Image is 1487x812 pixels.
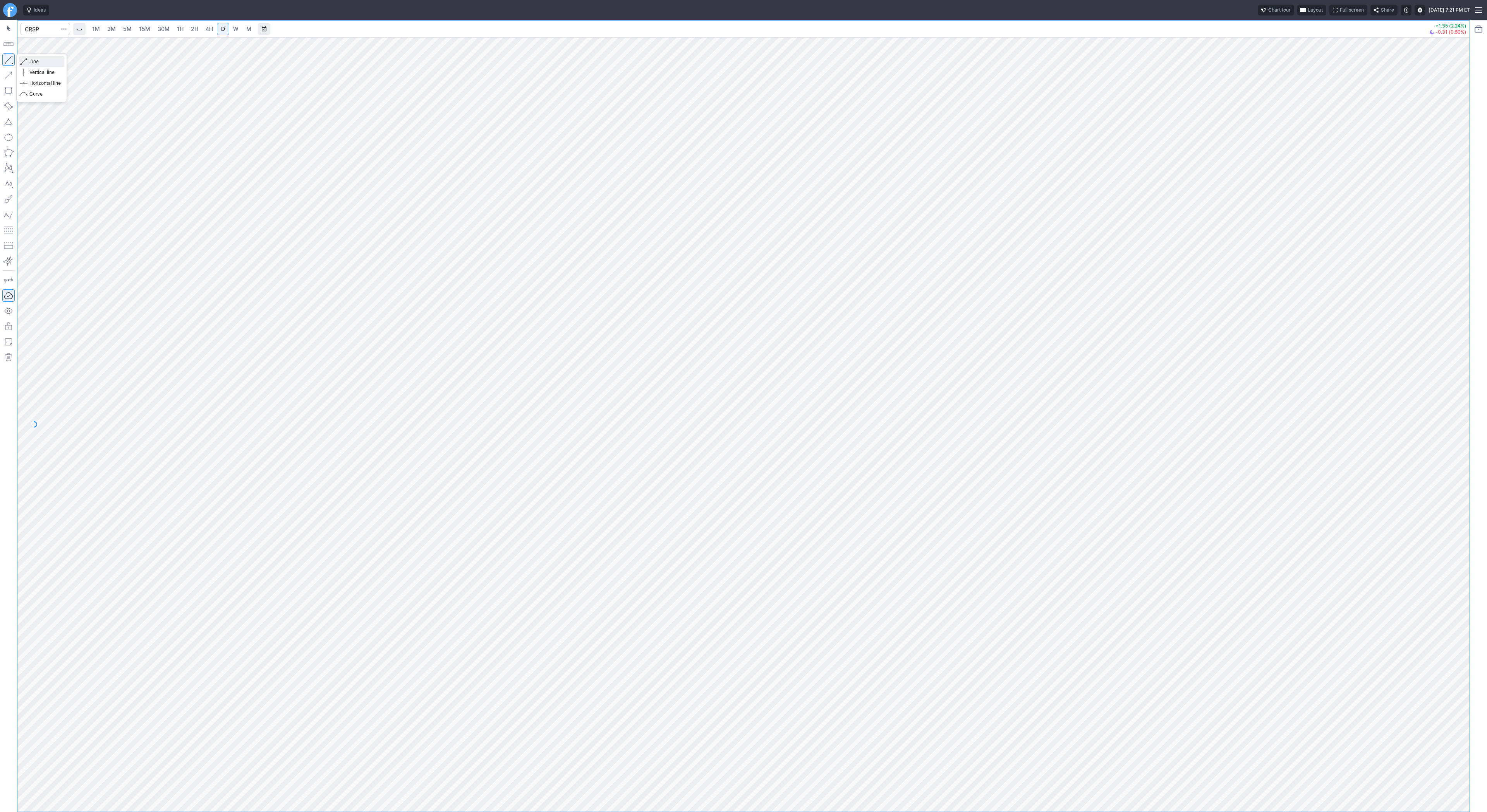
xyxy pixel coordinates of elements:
[1381,6,1394,14] span: Share
[1401,5,1411,15] button: Toggle dark mode
[2,131,15,143] button: Ellipse
[2,100,15,112] button: Rotated rectangle
[2,274,15,286] button: Drawing mode: Single
[123,26,132,32] span: 5M
[2,84,15,97] button: Rectangle
[173,23,187,35] a: 1H
[2,224,15,236] button: Fibonacci retracements
[1370,5,1398,15] button: Share
[1429,6,1470,14] span: [DATE] 7:21 PM ET
[2,69,15,81] button: Arrow
[258,23,270,35] button: Range
[154,23,173,35] a: 30M
[2,289,15,302] button: Drawings Autosave: On
[1415,5,1425,15] button: Settings
[191,26,198,32] span: 2H
[1258,5,1294,15] button: Chart tour
[2,255,15,267] button: Anchored VWAP
[1308,6,1323,14] span: Layout
[3,3,17,17] a: Finviz.com
[177,26,184,32] span: 1H
[2,193,15,205] button: Brush
[2,53,15,66] button: Line
[217,23,229,35] a: D
[1472,23,1485,35] button: Portfolio watchlist
[136,23,154,35] a: 15M
[2,177,15,190] button: Text
[2,351,15,364] button: Remove all autosaved drawings
[158,26,170,32] span: 30M
[1268,6,1291,14] span: Chart tour
[202,23,216,35] a: 4H
[120,23,135,35] a: 5M
[187,23,202,35] a: 2H
[1340,6,1364,14] span: Full screen
[29,69,61,76] span: Vertical line
[2,162,15,174] button: XABCD
[221,26,225,32] span: D
[139,26,150,32] span: 15M
[2,146,15,159] button: Polygon
[92,26,100,32] span: 1M
[1329,5,1367,15] button: Full screen
[21,23,70,35] input: Search
[58,23,69,35] button: Search
[233,26,239,32] span: W
[16,53,67,102] div: Line
[29,79,61,87] span: Horizontal line
[23,5,49,15] button: Ideas
[107,26,116,32] span: 3M
[246,26,251,32] span: M
[104,23,119,35] a: 3M
[2,239,15,252] button: Position
[1297,5,1326,15] button: Layout
[2,320,15,333] button: Lock drawings
[29,90,61,98] span: Curve
[89,23,103,35] a: 1M
[2,336,15,348] button: Add note
[2,22,15,35] button: Mouse
[230,23,242,35] a: W
[1435,30,1466,34] span: -0.31 (0.50%)
[1430,24,1466,28] p: +1.35 (2.24%)
[34,6,46,14] span: Ideas
[2,115,15,128] button: Triangle
[2,305,15,317] button: Hide drawings
[2,208,15,221] button: Elliott waves
[29,58,61,65] span: Line
[242,23,255,35] a: M
[73,23,86,35] button: Interval
[206,26,213,32] span: 4H
[2,38,15,50] button: Measure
